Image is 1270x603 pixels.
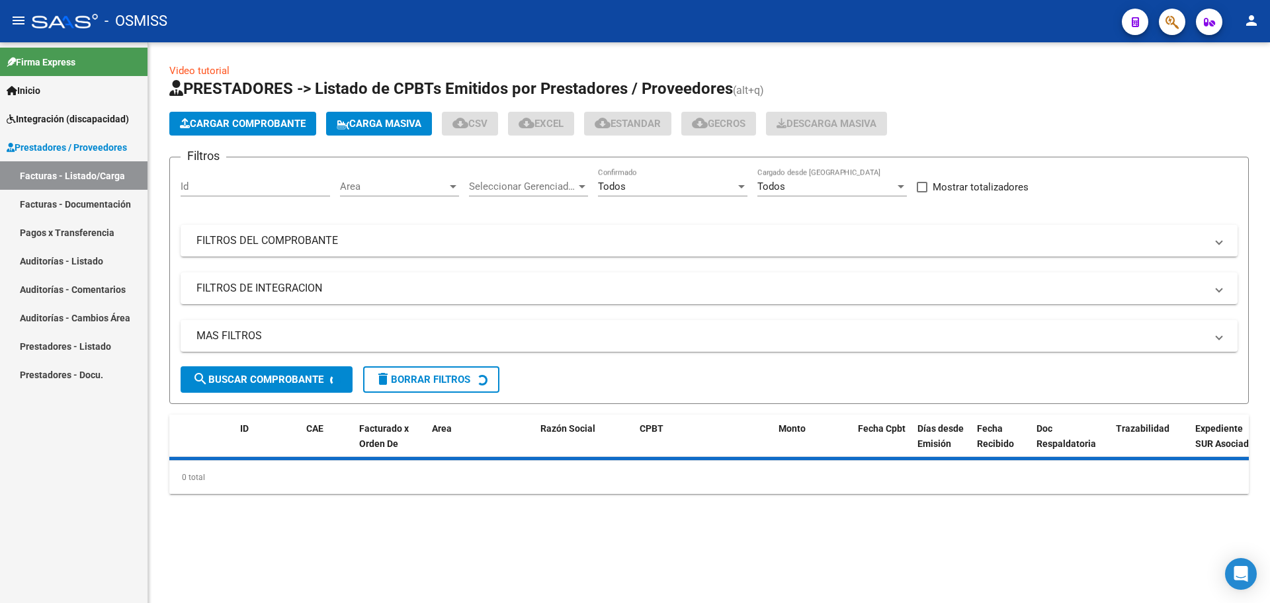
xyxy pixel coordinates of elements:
[540,423,595,434] span: Razón Social
[169,79,733,98] span: PRESTADORES -> Listado de CPBTs Emitidos por Prestadores / Proveedores
[442,112,498,136] button: CSV
[595,118,661,130] span: Estandar
[181,366,353,393] button: Buscar Comprobante
[858,423,906,434] span: Fecha Cpbt
[917,423,964,449] span: Días desde Emisión
[181,320,1238,352] mat-expansion-panel-header: MAS FILTROS
[1225,558,1257,590] div: Open Intercom Messenger
[757,181,785,192] span: Todos
[169,65,230,77] a: Video tutorial
[777,118,876,130] span: Descarga Masiva
[692,118,745,130] span: Gecros
[192,374,323,385] span: Buscar Comprobante
[584,112,671,136] button: Estandar
[972,415,1031,473] datatable-header-cell: Fecha Recibido
[733,84,764,97] span: (alt+q)
[598,181,626,192] span: Todos
[640,423,663,434] span: CPBT
[1037,423,1096,449] span: Doc Respaldatoria
[240,423,249,434] span: ID
[181,272,1238,304] mat-expansion-panel-header: FILTROS DE INTEGRACION
[306,423,323,434] span: CAE
[766,112,887,136] button: Descarga Masiva
[7,140,127,155] span: Prestadores / Proveedores
[519,118,564,130] span: EXCEL
[1190,415,1263,473] datatable-header-cell: Expediente SUR Asociado
[7,55,75,69] span: Firma Express
[326,112,432,136] button: Carga Masiva
[196,233,1206,248] mat-panel-title: FILTROS DEL COMPROBANTE
[180,118,306,130] span: Cargar Comprobante
[181,225,1238,257] mat-expansion-panel-header: FILTROS DEL COMPROBANTE
[1111,415,1190,473] datatable-header-cell: Trazabilidad
[375,374,470,385] span: Borrar Filtros
[766,112,887,136] app-download-masive: Descarga masiva de comprobantes (adjuntos)
[340,181,447,192] span: Area
[912,415,972,473] datatable-header-cell: Días desde Emisión
[359,423,409,449] span: Facturado x Orden De
[977,423,1014,449] span: Fecha Recibido
[779,423,806,434] span: Monto
[196,329,1206,343] mat-panel-title: MAS FILTROS
[535,415,634,473] datatable-header-cell: Razón Social
[301,415,354,473] datatable-header-cell: CAE
[681,112,756,136] button: Gecros
[469,181,576,192] span: Seleccionar Gerenciador
[508,112,574,136] button: EXCEL
[1116,423,1169,434] span: Trazabilidad
[853,415,912,473] datatable-header-cell: Fecha Cpbt
[192,371,208,387] mat-icon: search
[1031,415,1111,473] datatable-header-cell: Doc Respaldatoria
[1195,423,1254,449] span: Expediente SUR Asociado
[595,115,611,131] mat-icon: cloud_download
[354,415,427,473] datatable-header-cell: Facturado x Orden De
[181,147,226,165] h3: Filtros
[11,13,26,28] mat-icon: menu
[196,281,1206,296] mat-panel-title: FILTROS DE INTEGRACION
[7,83,40,98] span: Inicio
[363,366,499,393] button: Borrar Filtros
[427,415,516,473] datatable-header-cell: Area
[692,115,708,131] mat-icon: cloud_download
[432,423,452,434] span: Area
[169,112,316,136] button: Cargar Comprobante
[519,115,534,131] mat-icon: cloud_download
[375,371,391,387] mat-icon: delete
[634,415,773,473] datatable-header-cell: CPBT
[7,112,129,126] span: Integración (discapacidad)
[169,461,1249,494] div: 0 total
[1244,13,1259,28] mat-icon: person
[933,179,1029,195] span: Mostrar totalizadores
[773,415,853,473] datatable-header-cell: Monto
[337,118,421,130] span: Carga Masiva
[452,118,487,130] span: CSV
[235,415,301,473] datatable-header-cell: ID
[105,7,167,36] span: - OSMISS
[452,115,468,131] mat-icon: cloud_download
